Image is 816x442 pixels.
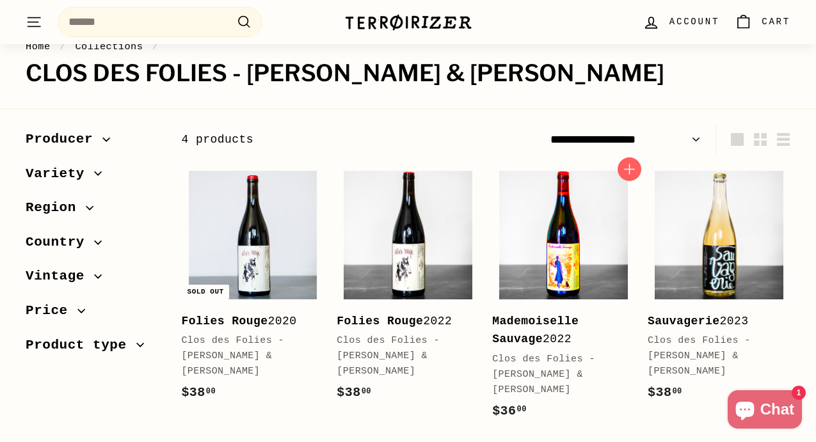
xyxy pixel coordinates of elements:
[635,3,727,41] a: Account
[26,297,161,331] button: Price
[724,390,806,432] inbox-online-store-chat: Shopify online store chat
[648,385,682,400] span: $38
[337,164,479,416] a: Folies Rouge2022Clos des Folies - [PERSON_NAME] & [PERSON_NAME]
[337,385,371,400] span: $38
[492,164,635,434] a: Mademoiselle Sauvage2022Clos des Folies - [PERSON_NAME] & [PERSON_NAME]
[26,194,161,228] button: Region
[181,385,216,400] span: $38
[492,404,527,418] span: $36
[181,164,324,416] a: Sold out Folies Rouge2020Clos des Folies - [PERSON_NAME] & [PERSON_NAME]
[337,312,467,331] div: 2022
[492,312,622,349] div: 2022
[75,41,143,52] a: Collections
[181,312,311,331] div: 2020
[26,197,86,219] span: Region
[669,15,719,29] span: Account
[337,315,423,328] b: Folies Rouge
[181,315,268,328] b: Folies Rouge
[26,125,161,160] button: Producer
[26,262,161,297] button: Vintage
[648,315,720,328] b: Sauvagerie
[672,387,682,396] sup: 00
[206,387,216,396] sup: 00
[26,228,161,263] button: Country
[26,61,790,86] h1: Clos des Folies - [PERSON_NAME] & [PERSON_NAME]
[26,300,77,322] span: Price
[648,164,790,416] a: Sauvagerie2023Clos des Folies - [PERSON_NAME] & [PERSON_NAME]
[149,41,162,52] span: /
[26,129,102,150] span: Producer
[26,232,94,253] span: Country
[337,333,467,379] div: Clos des Folies - [PERSON_NAME] & [PERSON_NAME]
[648,312,778,331] div: 2023
[56,41,69,52] span: /
[26,163,94,185] span: Variety
[362,387,371,396] sup: 00
[26,335,136,356] span: Product type
[26,41,51,52] a: Home
[492,315,579,346] b: Mademoiselle Sauvage
[26,331,161,366] button: Product type
[181,333,311,379] div: Clos des Folies - [PERSON_NAME] & [PERSON_NAME]
[181,130,486,149] div: 4 products
[26,160,161,194] button: Variety
[727,3,798,41] a: Cart
[26,39,790,54] nav: breadcrumbs
[492,352,622,398] div: Clos des Folies - [PERSON_NAME] & [PERSON_NAME]
[762,15,790,29] span: Cart
[517,405,527,414] sup: 00
[182,285,229,299] div: Sold out
[26,265,94,287] span: Vintage
[648,333,778,379] div: Clos des Folies - [PERSON_NAME] & [PERSON_NAME]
